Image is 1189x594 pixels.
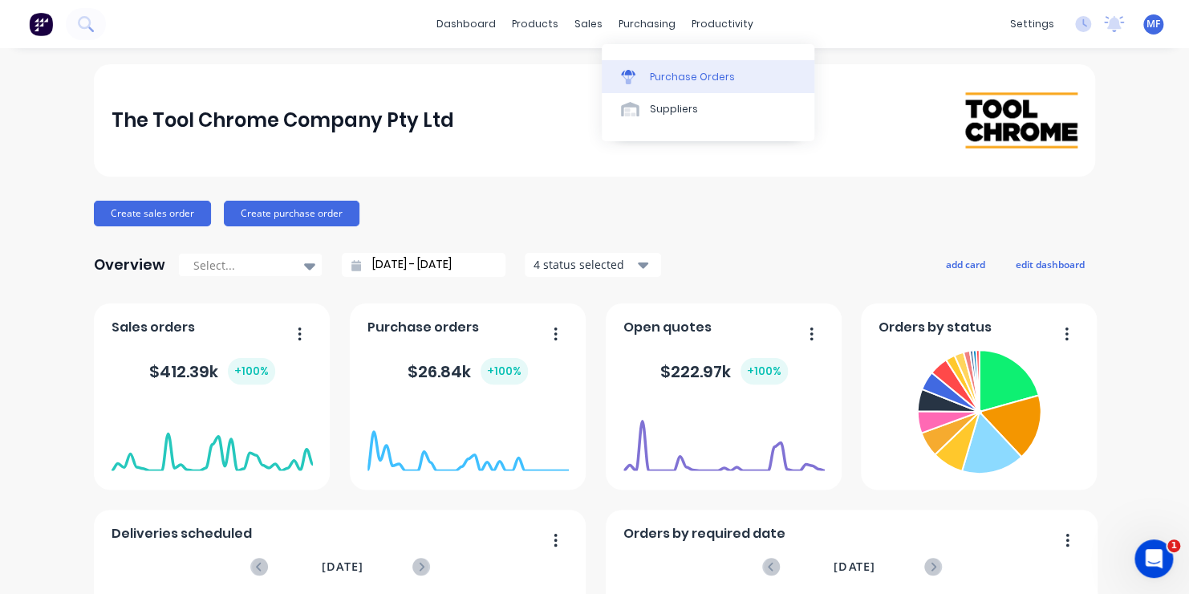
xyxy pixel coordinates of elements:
a: Suppliers [602,93,814,125]
div: + 100 % [228,358,275,384]
button: Create purchase order [224,201,359,226]
div: $ 412.39k [149,358,275,384]
div: $ 26.84k [408,358,528,384]
button: add card [935,254,996,275]
span: MF [1146,17,1160,31]
div: 4 status selected [534,256,635,273]
span: [DATE] [834,558,875,576]
div: $ 222.97k [660,358,788,384]
span: [DATE] [322,558,363,576]
div: Purchase Orders [650,70,735,84]
a: dashboard [428,12,504,36]
a: Purchase Orders [602,60,814,92]
div: settings [1002,12,1062,36]
div: + 100 % [481,358,528,384]
span: Orders by status [879,318,992,337]
div: The Tool Chrome Company Pty Ltd [112,104,454,136]
span: Open quotes [623,318,712,337]
div: purchasing [611,12,684,36]
div: products [504,12,566,36]
span: 1 [1167,539,1180,552]
div: productivity [684,12,761,36]
div: sales [566,12,611,36]
div: Overview [94,249,165,281]
button: 4 status selected [525,253,661,277]
span: Purchase orders [367,318,479,337]
button: Create sales order [94,201,211,226]
img: Factory [29,12,53,36]
button: edit dashboard [1005,254,1095,275]
span: Sales orders [112,318,195,337]
img: The Tool Chrome Company Pty Ltd [965,92,1077,148]
div: Suppliers [650,102,698,116]
div: + 100 % [741,358,788,384]
iframe: Intercom live chat [1134,539,1173,578]
span: Deliveries scheduled [112,524,252,543]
